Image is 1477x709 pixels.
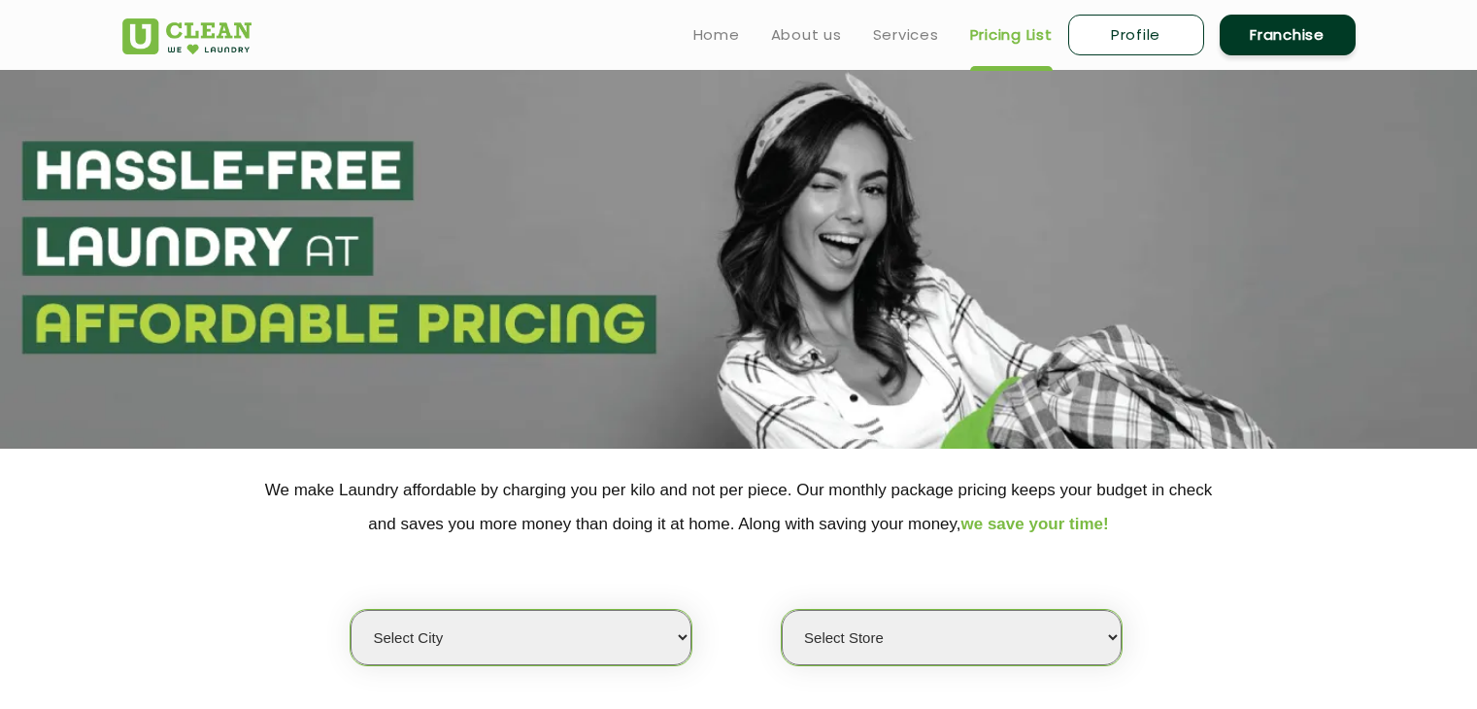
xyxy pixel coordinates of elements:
a: Profile [1068,15,1204,55]
a: Services [873,23,939,47]
a: Pricing List [970,23,1053,47]
img: UClean Laundry and Dry Cleaning [122,18,252,54]
a: Home [693,23,740,47]
a: About us [771,23,842,47]
a: Franchise [1220,15,1356,55]
span: we save your time! [961,515,1109,533]
p: We make Laundry affordable by charging you per kilo and not per piece. Our monthly package pricin... [122,473,1356,541]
